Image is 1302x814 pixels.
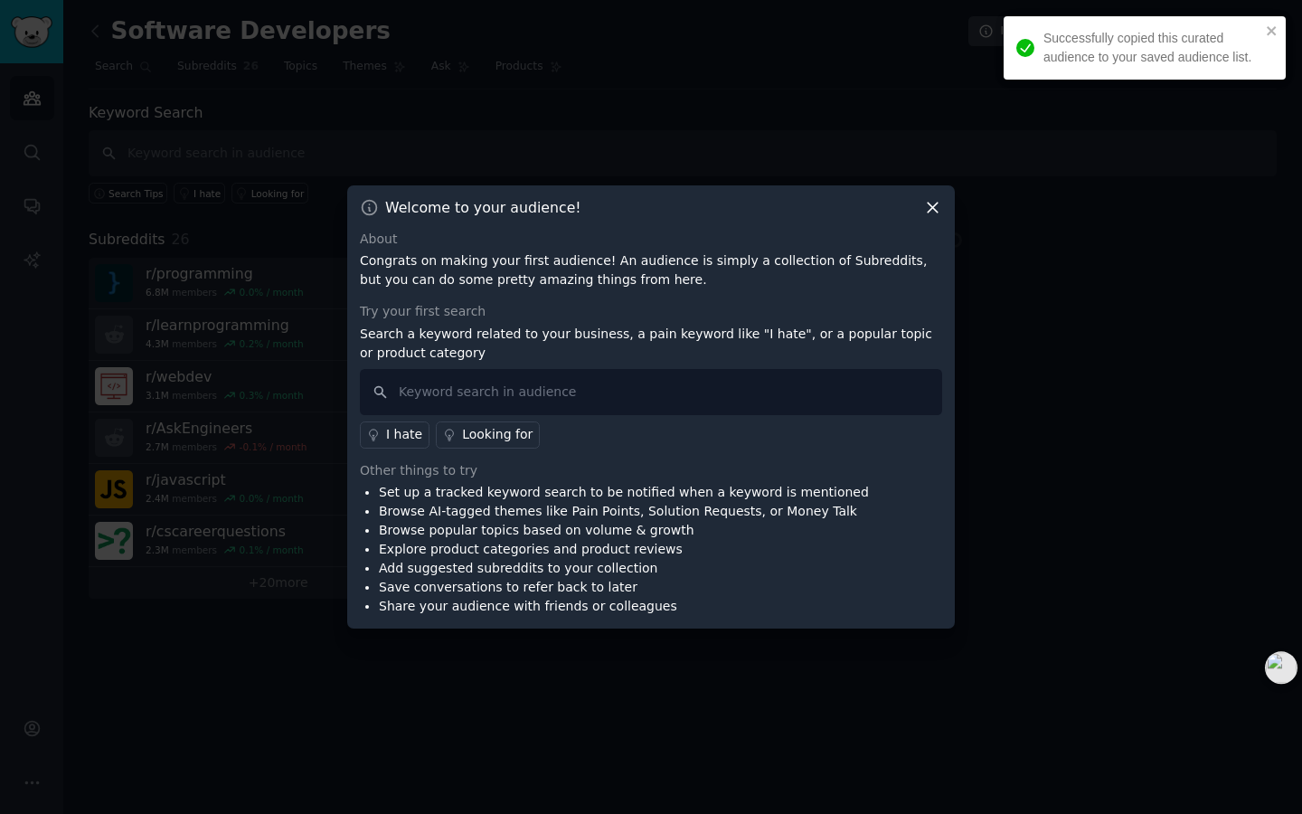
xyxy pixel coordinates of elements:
[379,597,869,616] li: Share your audience with friends or colleagues
[1043,29,1260,67] div: Successfully copied this curated audience to your saved audience list.
[379,559,869,578] li: Add suggested subreddits to your collection
[360,461,942,480] div: Other things to try
[360,369,942,415] input: Keyword search in audience
[379,521,869,540] li: Browse popular topics based on volume & growth
[462,425,533,444] div: Looking for
[379,483,869,502] li: Set up a tracked keyword search to be notified when a keyword is mentioned
[379,502,869,521] li: Browse AI-tagged themes like Pain Points, Solution Requests, or Money Talk
[360,251,942,289] p: Congrats on making your first audience! An audience is simply a collection of Subreddits, but you...
[360,230,942,249] div: About
[436,421,540,449] a: Looking for
[1266,24,1278,38] button: close
[360,325,942,363] p: Search a keyword related to your business, a pain keyword like "I hate", or a popular topic or pr...
[360,421,429,449] a: I hate
[360,302,942,321] div: Try your first search
[379,540,869,559] li: Explore product categories and product reviews
[379,578,869,597] li: Save conversations to refer back to later
[385,198,581,217] h3: Welcome to your audience!
[386,425,422,444] div: I hate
